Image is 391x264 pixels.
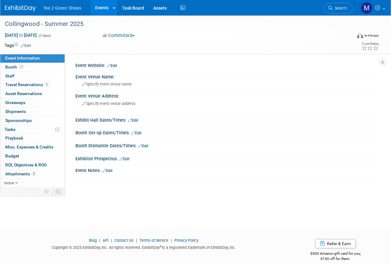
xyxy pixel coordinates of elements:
[0,63,65,72] a: Booth
[32,171,36,176] span: 2
[0,179,65,187] a: more
[5,56,40,61] span: Event Information
[324,32,379,41] div: Event Format
[324,3,353,14] a: Search
[138,144,148,148] a: Edit
[0,54,65,63] a: Event Information
[5,127,15,132] span: Tasks
[103,238,108,243] a: API
[357,33,363,38] img: Format-Inperson.png
[0,81,65,89] a: Travel Reservations1
[0,152,65,161] a: Budget
[134,238,138,243] span: |
[361,2,372,14] img: Michael Kruger
[5,136,23,140] span: Playbook
[0,134,65,143] a: Playbook
[0,125,65,134] a: Tasks
[45,82,49,87] span: 1
[98,238,102,243] span: |
[131,131,142,135] a: Edit
[5,91,42,96] span: Asset Reservations
[109,238,113,243] span: |
[5,153,19,158] span: Budget
[38,34,51,38] span: (3 days)
[0,107,65,116] a: Shipments
[107,64,117,68] a: Edit
[5,171,36,176] span: Attachments
[292,247,379,261] div: $500 Amazon gift card for you,
[52,187,65,195] td: Toggle Event Tabs
[128,118,138,123] a: Edit
[5,82,49,87] span: Travel Reservations
[0,143,65,152] a: Misc. Expenses & Credits
[5,243,283,250] div: Copyright © 2025 ExhibitDay, Inc. All rights reserved. ExhibitDay is a registered trademark of Ex...
[75,91,379,99] div: Event Venue Address:
[0,98,65,107] a: Giveaways
[75,115,379,124] div: Exhibit Hall Dates/Times:
[174,238,198,243] a: Privacy Policy
[292,256,379,262] div: $150 off for them.
[75,166,379,174] div: Event Notes:
[364,33,379,38] div: In-Person
[75,154,379,162] div: Exhibitor Prospectus:
[0,116,65,125] a: Sponsorships
[75,141,379,149] div: Booth Dismantle Dates/Times:
[82,82,132,86] span: Specify event venue name
[82,101,135,106] span: Specify event venue address
[315,239,356,248] a: Refer & Earn
[75,61,379,69] div: Event Website:
[5,5,36,11] img: ExhibitDay
[0,72,65,81] a: Staff
[0,170,65,178] a: Attachments2
[5,100,25,105] span: Giveaways
[5,109,26,114] span: Shipments
[169,238,173,243] span: |
[4,180,14,185] span: more
[5,65,24,69] span: Booth
[18,33,24,38] span: to
[89,238,97,243] a: Blog
[5,118,32,123] span: Sponsorships
[102,169,113,173] a: Edit
[5,42,31,48] td: Tags
[160,245,162,248] sup: ®
[21,44,31,48] a: Edit
[139,238,168,243] a: Terms of Service
[0,161,65,170] a: ROI, Objectives & ROO
[0,90,65,98] a: Asset Reservations
[5,32,37,38] span: [DATE] [DATE]
[362,42,378,45] div: Event Rating
[5,162,47,167] span: ROI, Objectives & ROO
[100,32,137,39] button: Committed
[75,72,379,80] div: Event Venue Name:
[333,6,347,10] span: Search
[19,65,24,69] span: Booth not reserved yet
[5,145,53,149] span: Misc. Expenses & Credits
[119,157,130,161] a: Edit
[41,187,52,195] td: Personalize Event Tab Strip
[114,238,134,243] a: Contact Us
[75,128,379,136] div: Booth Set-up Dates/Times:
[43,6,81,10] span: Tee 2 Green Shows
[5,73,15,78] span: Staff
[3,19,347,30] div: Collingwood - Summer 2025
